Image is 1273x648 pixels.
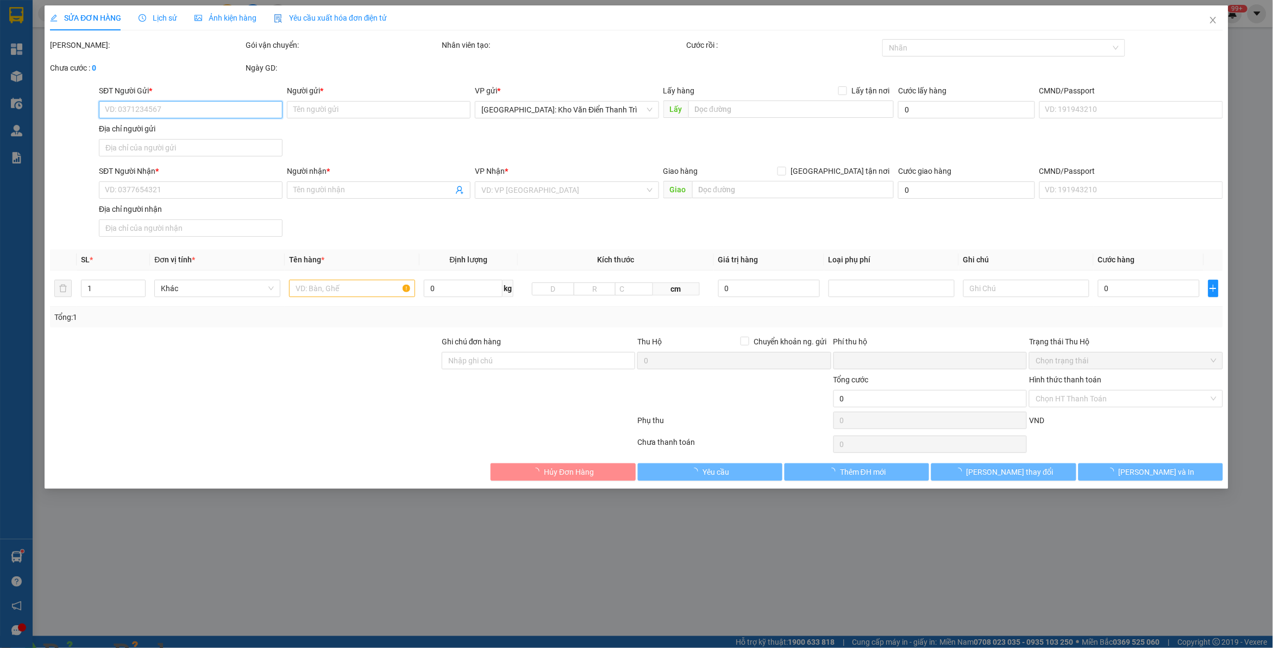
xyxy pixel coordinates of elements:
[274,14,283,23] img: icon
[786,165,894,177] span: [GEOGRAPHIC_DATA] tận nơi
[99,165,283,177] div: SĐT Người Nhận
[503,280,513,297] span: kg
[898,181,1035,199] input: Cước giao hàng
[638,463,782,481] button: Yêu cầu
[161,280,274,297] span: Khác
[597,255,634,264] span: Kích thước
[246,39,439,51] div: Gói vận chuyển:
[636,414,832,433] div: Phụ thu
[692,181,894,198] input: Dọc đường
[637,337,662,346] span: Thu Hộ
[1119,466,1195,478] span: [PERSON_NAME] và In
[663,181,692,198] span: Giao
[963,280,1089,297] input: Ghi Chú
[1029,416,1044,425] span: VND
[663,100,688,118] span: Lấy
[1029,375,1101,384] label: Hình thức thanh toán
[1036,353,1216,369] span: Chọn trạng thái
[1208,280,1219,297] button: plus
[442,337,501,346] label: Ghi chú đơn hàng
[898,167,951,175] label: Cước giao hàng
[442,39,685,51] div: Nhân viên tạo:
[92,64,96,72] b: 0
[246,62,439,74] div: Ngày GD:
[287,85,471,97] div: Người gửi
[532,282,574,295] input: D
[931,463,1076,481] button: [PERSON_NAME] thay đổi
[833,336,1027,352] div: Phí thu hộ
[828,468,840,475] span: loading
[50,14,121,22] span: SỬA ĐƠN HÀNG
[195,14,256,22] span: Ảnh kiện hàng
[99,85,283,97] div: SĐT Người Gửi
[898,86,946,95] label: Cước lấy hàng
[481,102,652,118] span: Hà Nội: Kho Văn Điển Thanh Trì
[450,255,488,264] span: Định lượng
[50,39,243,51] div: [PERSON_NAME]:
[475,167,505,175] span: VP Nhận
[491,463,635,481] button: Hủy Đơn Hàng
[1039,165,1223,177] div: CMND/Passport
[703,466,729,478] span: Yêu cầu
[663,167,698,175] span: Giao hàng
[636,436,832,455] div: Chưa thanh toán
[1107,468,1119,475] span: loading
[824,249,959,270] th: Loại phụ phí
[691,468,703,475] span: loading
[195,14,202,22] span: picture
[99,139,283,156] input: Địa chỉ của người gửi
[749,336,831,348] span: Chuyển khoản ng. gửi
[50,14,58,22] span: edit
[615,282,653,295] input: C
[289,280,415,297] input: VD: Bàn, Ghế
[475,85,659,97] div: VP gửi
[154,255,195,264] span: Đơn vị tính
[99,203,283,215] div: Địa chỉ người nhận
[1078,463,1223,481] button: [PERSON_NAME] và In
[898,101,1035,118] input: Cước lấy hàng
[54,311,491,323] div: Tổng: 1
[1029,336,1222,348] div: Trạng thái Thu Hộ
[442,352,635,369] input: Ghi chú đơn hàng
[289,255,324,264] span: Tên hàng
[99,219,283,237] input: Địa chỉ của người nhận
[1039,85,1223,97] div: CMND/Passport
[847,85,894,97] span: Lấy tận nơi
[99,123,283,135] div: Địa chỉ người gửi
[833,375,869,384] span: Tổng cước
[687,39,880,51] div: Cước rồi :
[274,14,387,22] span: Yêu cầu xuất hóa đơn điện tử
[718,255,758,264] span: Giá trị hàng
[840,466,886,478] span: Thêm ĐH mới
[139,14,177,22] span: Lịch sử
[653,282,699,295] span: cm
[54,280,72,297] button: delete
[574,282,616,295] input: R
[139,14,146,22] span: clock-circle
[50,62,243,74] div: Chưa cước :
[1209,284,1218,293] span: plus
[955,468,967,475] span: loading
[455,186,464,194] span: user-add
[81,255,90,264] span: SL
[287,165,471,177] div: Người nhận
[1098,255,1135,264] span: Cước hàng
[663,86,695,95] span: Lấy hàng
[544,466,594,478] span: Hủy Đơn Hàng
[959,249,1094,270] th: Ghi chú
[1209,16,1218,24] span: close
[967,466,1053,478] span: [PERSON_NAME] thay đổi
[688,100,894,118] input: Dọc đường
[1198,5,1228,36] button: Close
[785,463,929,481] button: Thêm ĐH mới
[532,468,544,475] span: loading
